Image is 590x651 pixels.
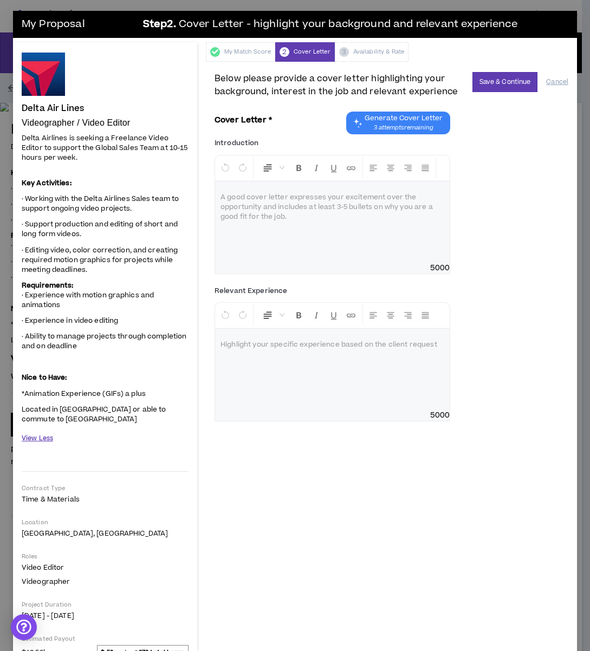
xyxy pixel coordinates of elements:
[22,484,189,492] p: Contract Type
[215,282,287,300] label: Relevant Experience
[430,263,450,274] span: 5000
[217,305,234,325] button: Undo
[382,305,399,325] button: Center Align
[326,158,342,178] button: Format Underline
[215,134,258,152] label: Introduction
[22,194,179,213] span: · Working with the Delta Airlines Sales team to support ongoing video projects.
[346,112,450,134] button: Chat GPT Cover Letter
[22,389,146,399] span: *Animation Experience (GIFs) a plus
[343,305,359,325] button: Insert Link
[235,305,251,325] button: Redo
[365,305,381,325] button: Left Align
[22,118,189,128] p: Videographer / Video Editor
[22,14,136,35] h3: My Proposal
[22,611,189,621] p: [DATE] - [DATE]
[417,305,433,325] button: Justify Align
[308,158,325,178] button: Format Italics
[291,305,307,325] button: Format Bold
[22,373,67,382] strong: Nice to Have:
[206,42,275,62] div: My Match Score
[22,245,178,275] span: · Editing video, color correction, and creating required motion graphics for projects while meeti...
[417,158,433,178] button: Justify Align
[22,494,189,504] p: Time & Materials
[215,72,466,98] span: Below please provide a cover letter highlighting your background, interest in the job and relevan...
[22,281,73,290] strong: Requirements:
[22,635,189,643] p: Estimated Payout
[472,72,538,92] button: Save & Continue
[22,133,187,162] span: Delta Airlines is seeking a Freelance Video Editor to support the Global Sales Team at 10-15 hour...
[22,563,64,572] span: Video Editor
[291,158,307,178] button: Format Bold
[22,219,178,239] span: · Support production and editing of short and long form videos.
[308,305,325,325] button: Format Italics
[343,158,359,178] button: Insert Link
[22,290,154,310] span: · Experience with motion graphics and animations
[22,316,118,325] span: · Experience in video editing
[400,158,416,178] button: Right Align
[217,158,234,178] button: Undo
[365,123,443,132] span: 3 attempts remaining
[22,331,186,351] span: · Ability to manage projects through completion and on deadline
[22,518,189,526] p: Location
[22,577,70,587] span: Videographer
[179,17,517,32] span: Cover Letter - highlight your background and relevant experience
[365,158,381,178] button: Left Align
[215,116,272,125] h3: Cover Letter *
[546,73,568,92] button: Cancel
[22,429,53,448] button: View Less
[326,305,342,325] button: Format Underline
[22,405,166,424] span: Located in [GEOGRAPHIC_DATA] or able to commute to [GEOGRAPHIC_DATA]
[22,552,189,561] p: Roles
[22,103,84,113] h4: Delta Air Lines
[143,17,176,32] b: Step 2 .
[22,529,189,538] p: [GEOGRAPHIC_DATA], [GEOGRAPHIC_DATA]
[400,305,416,325] button: Right Align
[365,114,443,122] span: Generate Cover Letter
[22,601,189,609] p: Project Duration
[430,410,450,421] span: 5000
[22,178,72,188] strong: Key Activities:
[11,614,37,640] div: Open Intercom Messenger
[382,158,399,178] button: Center Align
[235,158,251,178] button: Redo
